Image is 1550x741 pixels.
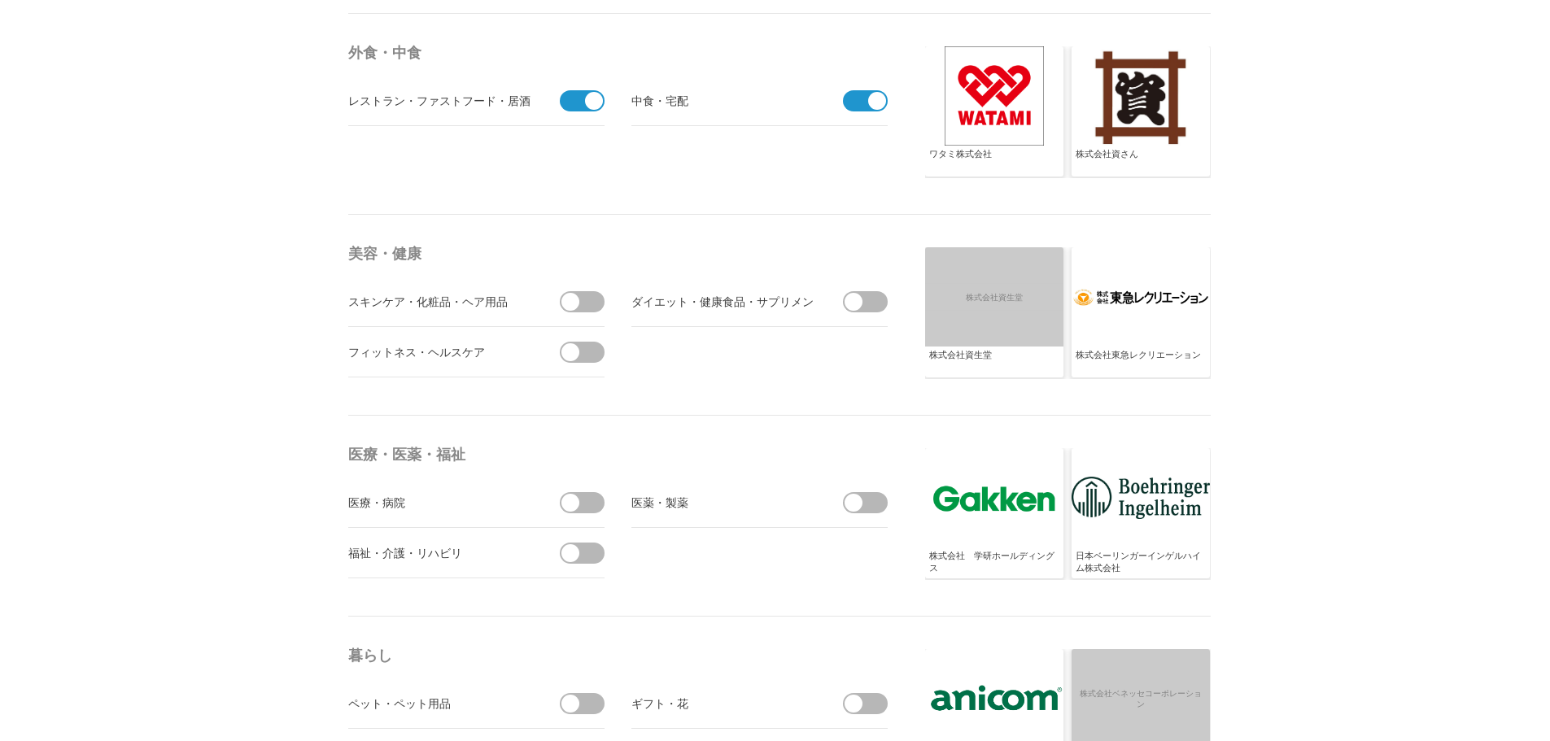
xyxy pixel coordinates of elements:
[348,38,893,68] h4: 外食・中食
[929,349,1059,375] div: 株式会社資生堂
[631,492,814,512] div: 医薬・製薬
[348,492,531,512] div: 医療・病院
[631,693,814,713] div: ギフト・花
[631,291,814,312] div: ダイエット・健康食品・サプリメント
[1076,148,1206,174] div: 株式会社資さん
[1069,680,1212,717] span: 株式会社ベネッセコーポレーション
[929,148,1059,174] div: ワタミ株式会社
[348,440,893,469] h4: 医療・医薬・福祉
[348,90,531,111] div: レストラン・ファストフード・居酒屋
[348,693,531,713] div: ペット・ペット用品
[1076,550,1206,576] div: 日本ベーリンガーインゲルハイム株式会社
[923,284,1065,311] span: 株式会社資生堂
[631,90,814,111] div: 中食・宅配
[348,543,531,563] div: 福祉・介護・リハビリ
[348,291,531,312] div: スキンケア・化粧品・ヘア用品
[348,239,893,268] h4: 美容・健康
[348,641,893,670] h4: 暮らし
[1076,349,1206,375] div: 株式会社東急レクリエーション
[929,550,1059,576] div: 株式会社 学研ホールディングス
[348,342,531,362] div: フィットネス・ヘルスケア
